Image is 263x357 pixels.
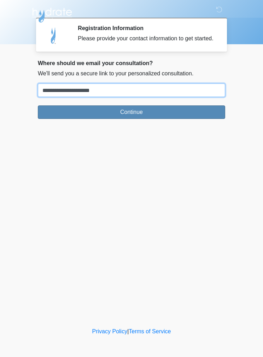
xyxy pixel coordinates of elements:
[38,60,225,67] h2: Where should we email your consultation?
[38,69,225,78] p: We'll send you a secure link to your personalized consultation.
[127,328,129,334] a: |
[92,328,128,334] a: Privacy Policy
[43,25,64,46] img: Agent Avatar
[129,328,171,334] a: Terms of Service
[31,5,73,23] img: Hydrate IV Bar - Flagstaff Logo
[38,105,225,119] button: Continue
[78,34,215,43] div: Please provide your contact information to get started.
